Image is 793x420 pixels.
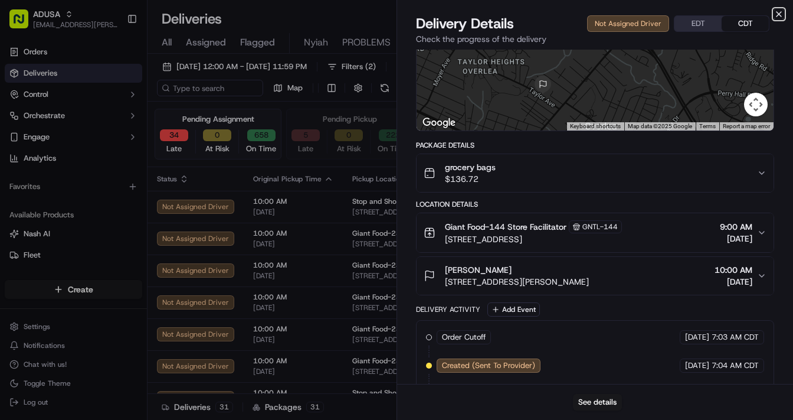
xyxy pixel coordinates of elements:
[445,233,622,245] span: [STREET_ADDRESS]
[445,161,496,173] span: grocery bags
[416,33,774,45] p: Check the progress of the delivery
[445,276,589,288] span: [STREET_ADDRESS][PERSON_NAME]
[715,264,752,276] span: 10:00 AM
[442,332,486,343] span: Order Cutoff
[416,305,480,314] div: Delivery Activity
[744,93,768,116] button: Map camera controls
[445,173,496,185] span: $136.72
[31,76,212,89] input: Got a question? Start typing here...
[40,113,194,125] div: Start new chat
[417,154,774,192] button: grocery bags$136.72
[95,167,194,188] a: 💻API Documentation
[12,113,33,134] img: 1736555255976-a54dd68f-1ca7-489b-9aae-adbdc363a1c4
[628,123,692,129] span: Map data ©2025 Google
[416,200,774,209] div: Location Details
[416,141,774,150] div: Package Details
[570,122,621,131] button: Keyboard shortcuts
[720,221,752,233] span: 9:00 AM
[674,16,722,31] button: EDT
[420,115,458,131] img: Google
[715,276,752,288] span: [DATE]
[442,360,535,371] span: Created (Sent To Provider)
[117,200,143,209] span: Pylon
[416,14,514,33] span: Delivery Details
[40,125,149,134] div: We're available if you need us!
[112,171,189,183] span: API Documentation
[712,332,759,343] span: 7:03 AM CDT
[417,257,774,295] button: [PERSON_NAME][STREET_ADDRESS][PERSON_NAME]10:00 AM[DATE]
[83,200,143,209] a: Powered byPylon
[7,167,95,188] a: 📗Knowledge Base
[699,123,716,129] a: Terms (opens in new tab)
[100,172,109,182] div: 💻
[720,233,752,245] span: [DATE]
[12,172,21,182] div: 📗
[685,360,709,371] span: [DATE]
[723,123,770,129] a: Report a map error
[445,264,512,276] span: [PERSON_NAME]
[685,332,709,343] span: [DATE]
[420,115,458,131] a: Open this area in Google Maps (opens a new window)
[417,213,774,252] button: Giant Food-144 Store FacilitatorGNTL-144[STREET_ADDRESS]9:00 AM[DATE]
[12,12,35,35] img: Nash
[12,47,215,66] p: Welcome 👋
[712,360,759,371] span: 7:04 AM CDT
[487,302,540,317] button: Add Event
[573,394,622,411] button: See details
[722,16,769,31] button: CDT
[445,221,566,233] span: Giant Food-144 Store Facilitator
[582,222,618,232] span: GNTL-144
[201,116,215,131] button: Start new chat
[24,171,90,183] span: Knowledge Base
